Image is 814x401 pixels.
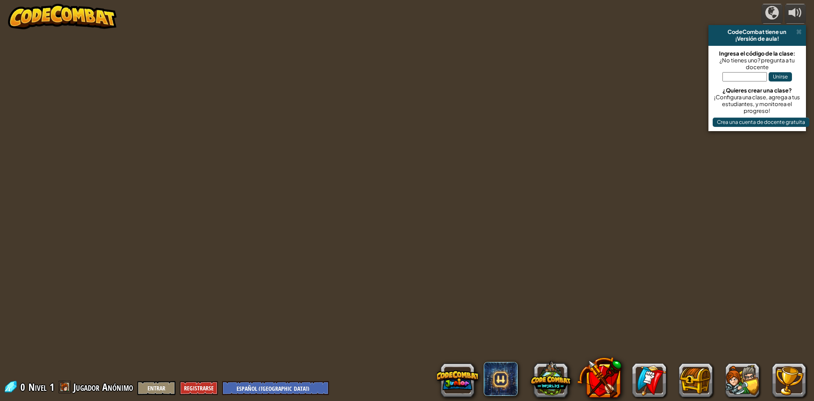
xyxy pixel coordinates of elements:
div: ¿Quieres crear una clase? [713,87,802,94]
span: 0 [20,380,28,394]
span: Jugador Anónimo [73,380,133,394]
span: Nivel [28,380,47,394]
div: Ingresa el código de la clase: [713,50,802,57]
button: Entrar [137,381,176,395]
img: CodeCombat - Learn how to code by playing a game [8,4,117,29]
button: Unirse [769,72,792,81]
div: CodeCombat tiene un [712,28,803,35]
button: Campañas [761,4,783,24]
button: Ajustar el volúmen [785,4,806,24]
button: Crea una cuenta de docente gratuita [713,118,809,127]
button: Registrarse [180,381,218,395]
div: ¿No tienes uno? pregunta a tu docente [713,57,802,70]
div: ¡Versión de aula! [712,35,803,42]
span: 1 [50,380,54,394]
div: ¡Configura una clase, agrega a tus estudiantes, y monitorea el progreso! [713,94,802,114]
